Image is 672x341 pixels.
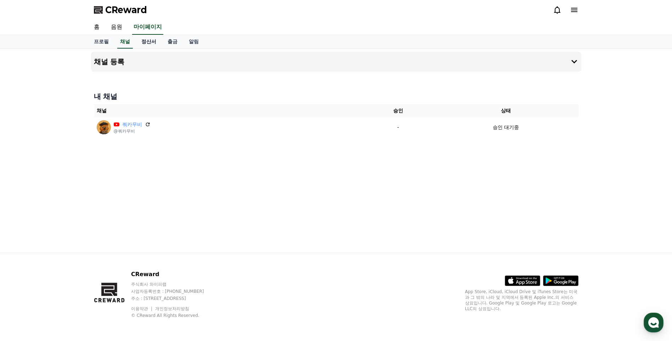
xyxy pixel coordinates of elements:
a: 홈 [2,225,47,242]
h4: 채널 등록 [94,58,125,66]
span: CReward [105,4,147,16]
p: 사업자등록번호 : [PHONE_NUMBER] [131,289,218,294]
a: 출금 [162,35,183,49]
p: @쿼카무비 [114,128,151,134]
a: 홈 [88,20,105,35]
p: 주소 : [STREET_ADDRESS] [131,296,218,301]
a: 프로필 [88,35,114,49]
a: 음원 [105,20,128,35]
th: 채널 [94,104,363,117]
h4: 내 채널 [94,91,578,101]
p: 승인 대기중 [493,124,519,131]
span: 홈 [22,235,27,241]
p: © CReward All Rights Reserved. [131,313,218,318]
p: App Store, iCloud, iCloud Drive 및 iTunes Store는 미국과 그 밖의 나라 및 지역에서 등록된 Apple Inc.의 서비스 상표입니다. Goo... [465,289,578,312]
p: CReward [131,270,218,279]
a: 설정 [91,225,136,242]
a: 이용약관 [131,306,153,311]
button: 채널 등록 [91,52,581,72]
a: 정산서 [136,35,162,49]
a: 알림 [183,35,204,49]
a: 대화 [47,225,91,242]
a: 개인정보처리방침 [155,306,189,311]
a: CReward [94,4,147,16]
span: 대화 [65,236,73,241]
th: 상태 [433,104,578,117]
a: 채널 [117,35,133,49]
a: 마이페이지 [132,20,163,35]
th: 승인 [363,104,433,117]
p: 주식회사 와이피랩 [131,281,218,287]
img: 쿼카무비 [97,120,111,134]
span: 설정 [109,235,118,241]
p: - [366,124,430,131]
a: 쿼카무비 [122,121,142,128]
